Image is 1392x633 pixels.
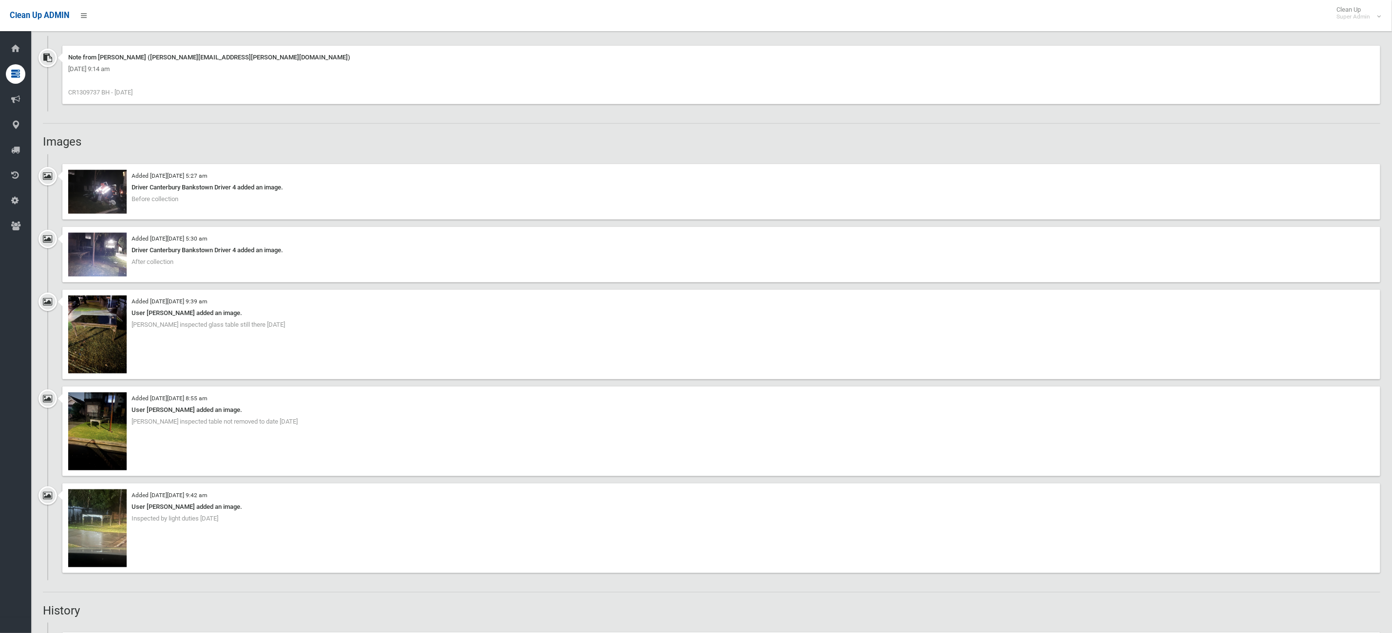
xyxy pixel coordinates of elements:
[132,195,178,203] span: Before collection
[1332,6,1380,20] span: Clean Up
[43,604,1380,617] h2: History
[132,492,207,499] small: Added [DATE][DATE] 9:42 am
[132,235,207,242] small: Added [DATE][DATE] 5:30 am
[68,307,1374,319] div: User [PERSON_NAME] added an image.
[132,298,207,305] small: Added [DATE][DATE] 9:39 am
[68,501,1374,513] div: User [PERSON_NAME] added an image.
[132,395,207,402] small: Added [DATE][DATE] 8:55 am
[68,182,1374,193] div: Driver Canterbury Bankstown Driver 4 added an image.
[68,89,133,96] span: CR1309737 BH - [DATE]
[132,172,207,179] small: Added [DATE][DATE] 5:27 am
[68,392,127,470] img: 1b8b2895-7787-47ca-91ef-2a441443e59b.jpg
[132,418,298,425] span: [PERSON_NAME] inspected table not removed to date [DATE]
[1336,13,1370,20] small: Super Admin
[68,63,1374,75] div: [DATE] 9:14 am
[10,11,69,20] span: Clean Up ADMIN
[68,52,1374,63] div: Note from [PERSON_NAME] ([PERSON_NAME][EMAIL_ADDRESS][PERSON_NAME][DOMAIN_NAME])
[132,515,218,522] span: Inspected by light duties [DATE]
[43,135,1380,148] h2: Images
[132,321,285,328] span: [PERSON_NAME] inspected glass table still there [DATE]
[132,258,173,265] span: After collection
[68,233,127,277] img: 2025-08-1805.30.376455049611872402314.jpg
[68,244,1374,256] div: Driver Canterbury Bankstown Driver 4 added an image.
[68,170,127,214] img: 2025-08-1805.27.047595645658929318735.jpg
[68,489,127,567] img: 84c33437-0207-4722-b2f6-889d5280e45b.jpg
[68,296,127,373] img: 82ce28d8-24c4-4ac2-9746-d3105a96ceb5.jpg
[68,404,1374,416] div: User [PERSON_NAME] added an image.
